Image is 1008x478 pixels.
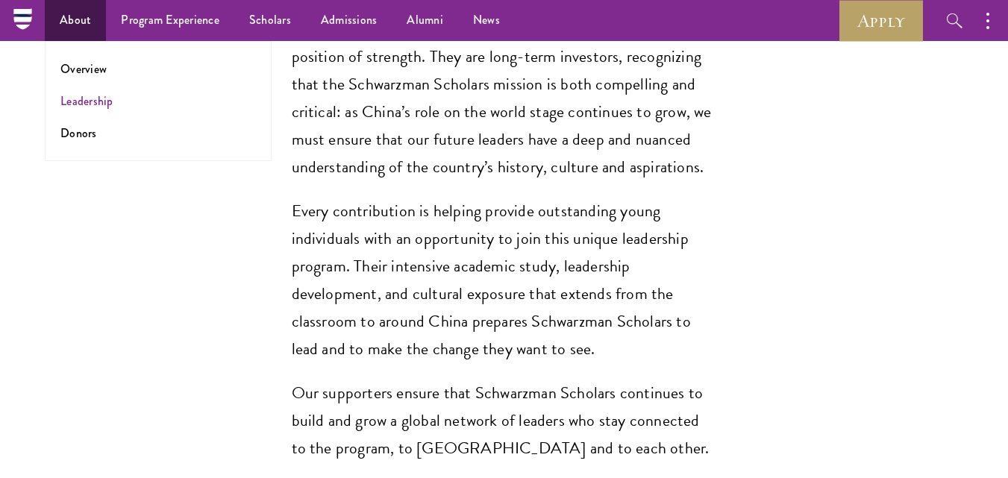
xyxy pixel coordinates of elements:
p: Every contribution is helping provide outstanding young individuals with an opportunity to join t... [292,198,717,363]
a: Donors [60,125,97,142]
a: Leadership [60,92,113,110]
a: Overview [60,60,107,78]
p: Our supporters ensure that Schwarzman Scholars continues to build and grow a global network of le... [292,380,717,462]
